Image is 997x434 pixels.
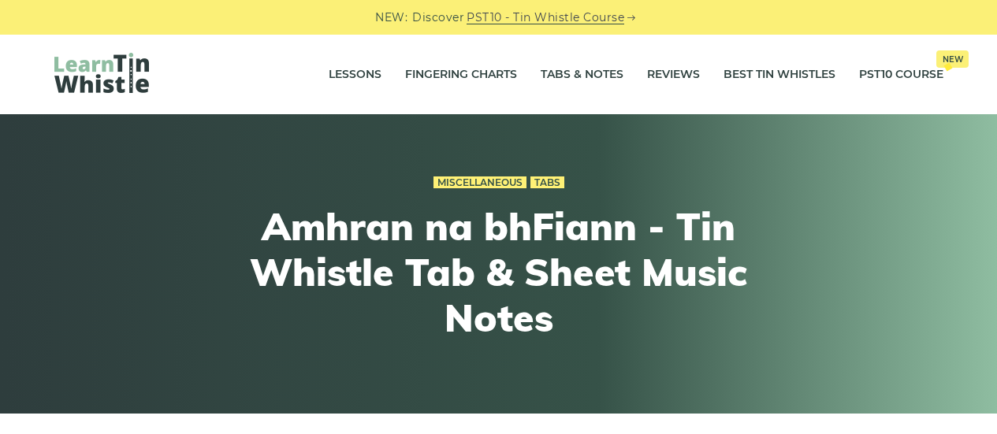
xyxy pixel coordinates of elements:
[859,55,943,95] a: PST10 CourseNew
[209,204,789,340] h1: Amhran na bhFiann - Tin Whistle Tab & Sheet Music Notes
[329,55,381,95] a: Lessons
[936,50,969,68] span: New
[405,55,517,95] a: Fingering Charts
[530,176,564,189] a: Tabs
[54,53,149,93] img: LearnTinWhistle.com
[724,55,835,95] a: Best Tin Whistles
[541,55,623,95] a: Tabs & Notes
[433,176,526,189] a: Miscellaneous
[647,55,700,95] a: Reviews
